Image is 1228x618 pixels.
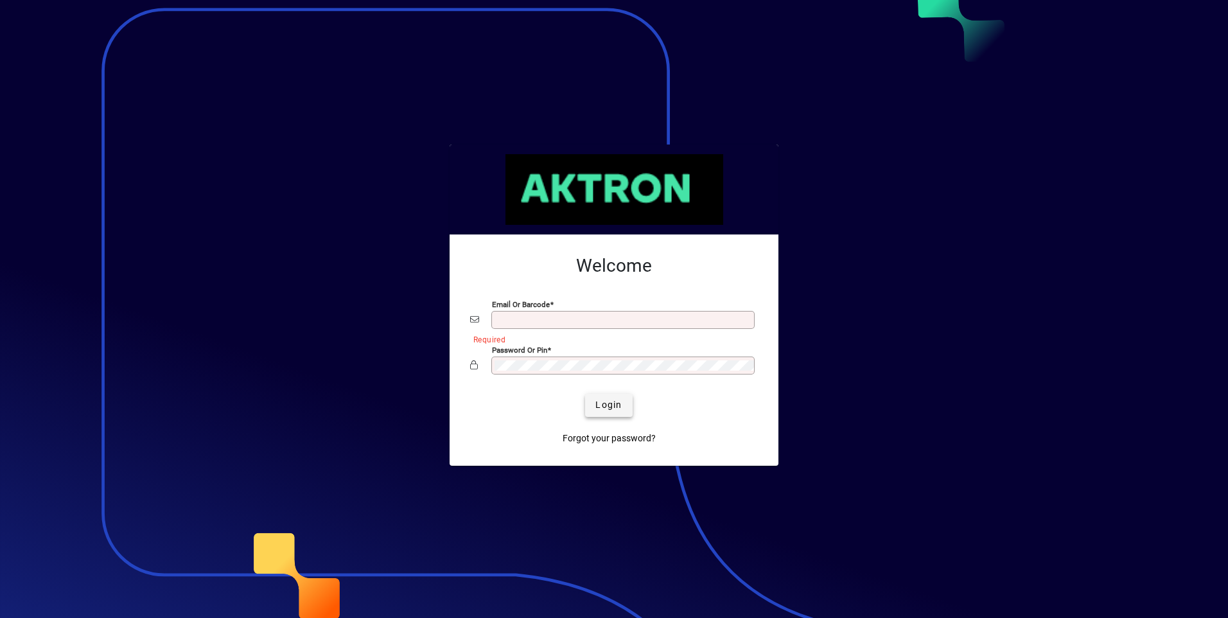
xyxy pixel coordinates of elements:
mat-error: Required [473,332,748,346]
span: Login [595,398,622,412]
span: Forgot your password? [563,432,656,445]
a: Forgot your password? [557,427,661,450]
mat-label: Password or Pin [492,345,547,354]
mat-label: Email or Barcode [492,299,550,308]
button: Login [585,394,632,417]
h2: Welcome [470,255,758,277]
